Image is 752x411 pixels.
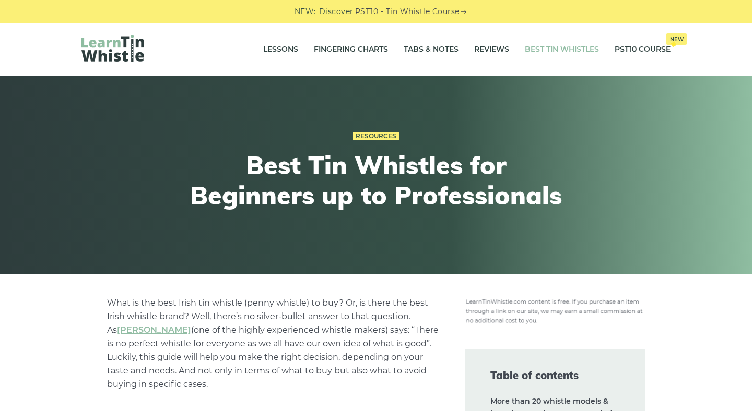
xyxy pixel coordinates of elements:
[314,37,388,63] a: Fingering Charts
[525,37,599,63] a: Best Tin Whistles
[615,37,671,63] a: PST10 CourseNew
[81,35,144,62] img: LearnTinWhistle.com
[263,37,298,63] a: Lessons
[666,33,687,45] span: New
[117,325,191,335] a: undefined (opens in a new tab)
[353,132,399,140] a: Resources
[490,368,620,383] span: Table of contents
[474,37,509,63] a: Reviews
[107,296,440,391] p: What is the best Irish tin whistle (penny whistle) to buy? Or, is there the best Irish whistle br...
[184,150,568,210] h1: Best Tin Whistles for Beginners up to Professionals
[465,296,645,324] img: disclosure
[404,37,459,63] a: Tabs & Notes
